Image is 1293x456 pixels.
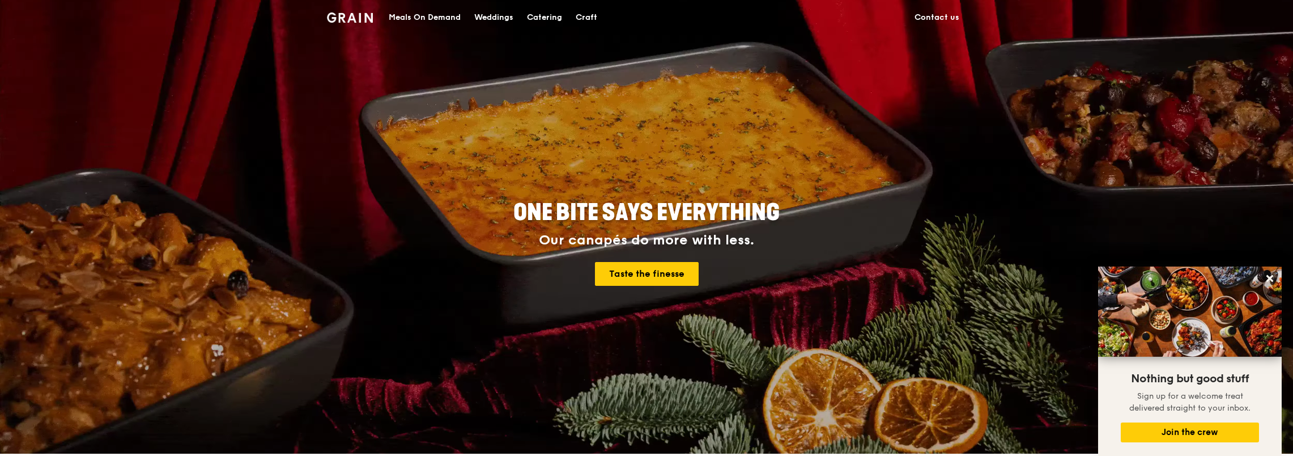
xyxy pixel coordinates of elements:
[569,1,604,35] a: Craft
[1098,267,1282,357] img: DSC07876-Edit02-Large.jpeg
[1131,372,1249,386] span: Nothing but good stuff
[1129,391,1251,413] span: Sign up for a welcome treat delivered straight to your inbox.
[1261,269,1279,288] button: Close
[520,1,569,35] a: Catering
[908,1,966,35] a: Contact us
[1121,423,1259,442] button: Join the crew
[513,199,780,226] span: ONE BITE SAYS EVERYTHING
[576,1,597,35] div: Craft
[474,1,513,35] div: Weddings
[595,262,699,286] a: Taste the finesse
[527,1,562,35] div: Catering
[389,1,461,35] div: Meals On Demand
[327,12,373,23] img: Grain
[443,233,850,248] div: Our canapés do more with less.
[467,1,520,35] a: Weddings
